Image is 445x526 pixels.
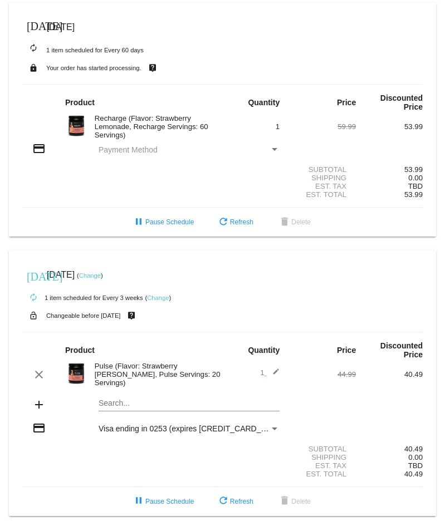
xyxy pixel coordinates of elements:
span: 1 [276,122,280,131]
button: Refresh [208,212,262,232]
mat-icon: delete [278,216,291,229]
span: Visa ending in 0253 (expires [CREDIT_CARD_DATA]) [99,424,285,433]
input: Search... [99,399,280,408]
div: Subtotal [289,165,356,174]
strong: Discounted Price [380,341,423,359]
a: Change [147,294,169,301]
div: Est. Total [289,470,356,478]
strong: Quantity [248,346,280,355]
small: Changeable before [DATE] [46,312,121,319]
small: 1 item scheduled for Every 60 days [22,47,144,53]
div: Est. Tax [289,461,356,470]
div: 40.49 [356,370,423,378]
img: Image-1-Carousel-Pulse-20S-Strw-Margarita-Transp.png [65,362,87,385]
mat-icon: lock_open [27,308,40,323]
button: Delete [269,491,320,512]
mat-icon: [DATE] [27,269,40,282]
div: 44.99 [289,370,356,378]
span: 0.00 [408,453,423,461]
a: Change [79,272,101,279]
mat-icon: credit_card [32,142,46,155]
span: Refresh [217,218,253,226]
mat-icon: live_help [125,308,138,323]
small: 1 item scheduled for Every 3 weeks [22,294,143,301]
div: Est. Total [289,190,356,199]
div: Est. Tax [289,182,356,190]
mat-icon: delete [278,495,291,508]
mat-icon: refresh [217,216,230,229]
div: Subtotal [289,445,356,453]
strong: Discounted Price [380,94,423,111]
mat-icon: refresh [217,495,230,508]
span: Pause Schedule [132,218,194,226]
button: Delete [269,212,320,232]
mat-icon: [DATE] [27,18,40,32]
div: Shipping [289,453,356,461]
button: Refresh [208,491,262,512]
small: ( ) [77,272,103,279]
span: Delete [278,218,311,226]
mat-icon: credit_card [32,421,46,435]
small: ( ) [145,294,171,301]
span: 0.00 [408,174,423,182]
small: Your order has started processing. [46,65,141,71]
span: Payment Method [99,145,158,154]
div: Shipping [289,174,356,182]
strong: Product [65,346,95,355]
span: 53.99 [404,190,423,199]
strong: Quantity [248,98,280,107]
mat-icon: clear [32,368,46,381]
strong: Product [65,98,95,107]
div: 40.49 [356,445,423,453]
mat-icon: autorenew [27,42,40,55]
strong: Price [337,98,356,107]
span: TBD [408,182,423,190]
mat-select: Payment Method [99,145,280,154]
mat-icon: edit [266,368,280,381]
div: Pulse (Flavor: Strawberry [PERSON_NAME], Pulse Servings: 20 Servings) [89,362,223,387]
span: TBD [408,461,423,470]
button: Pause Schedule [123,212,203,232]
strong: Price [337,346,356,355]
mat-icon: pause [132,216,145,229]
span: 40.49 [404,470,423,478]
span: Refresh [217,498,253,505]
div: 59.99 [289,122,356,131]
span: 1 [260,368,280,377]
span: Pause Schedule [132,498,194,505]
div: 53.99 [356,165,423,174]
mat-icon: lock [27,61,40,75]
mat-select: Payment Method [99,424,280,433]
mat-icon: pause [132,495,145,508]
img: Recharge-60S-bottle-Image-Carousel-Strw-Lemonade.png [65,115,87,137]
div: 53.99 [356,122,423,131]
mat-icon: add [32,398,46,411]
div: Recharge (Flavor: Strawberry Lemonade, Recharge Servings: 60 Servings) [89,114,223,139]
span: Delete [278,498,311,505]
button: Pause Schedule [123,491,203,512]
mat-icon: live_help [146,61,159,75]
mat-icon: autorenew [27,291,40,304]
